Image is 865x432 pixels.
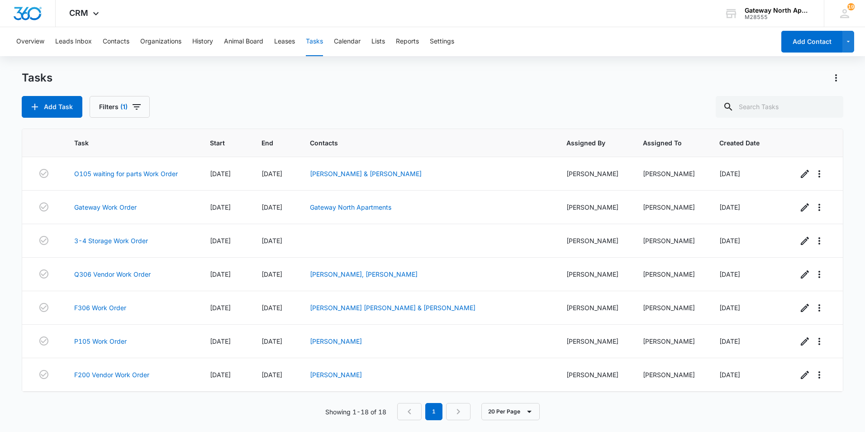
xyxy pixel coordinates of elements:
span: [DATE] [719,237,740,245]
a: Q306 Vendor Work Order [74,269,151,279]
div: [PERSON_NAME] [643,169,698,178]
div: [PERSON_NAME] [643,269,698,279]
a: F306 Work Order [74,303,126,312]
p: Showing 1-18 of 18 [325,407,386,417]
button: Overview [16,27,44,56]
button: Filters(1) [90,96,150,118]
span: [DATE] [719,337,740,345]
span: [DATE] [261,170,282,178]
button: Add Task [22,96,82,118]
div: [PERSON_NAME] [643,370,698,379]
a: Gateway North Apartments [310,203,391,211]
span: [DATE] [261,203,282,211]
div: account name [745,7,811,14]
div: [PERSON_NAME] [566,236,621,245]
span: Created Date [719,138,762,148]
div: [PERSON_NAME] [643,236,698,245]
div: [PERSON_NAME] [566,269,621,279]
span: [DATE] [261,337,282,345]
div: [PERSON_NAME] [643,303,698,312]
button: Settings [430,27,454,56]
button: Lists [371,27,385,56]
span: [DATE] [719,203,740,211]
div: notifications count [847,3,855,10]
a: [PERSON_NAME] [PERSON_NAME] & [PERSON_NAME] [310,304,475,312]
span: Task [74,138,175,148]
span: [DATE] [261,304,282,312]
button: Tasks [306,27,323,56]
a: [PERSON_NAME] & [PERSON_NAME] [310,170,422,178]
div: [PERSON_NAME] [566,202,621,212]
span: [DATE] [719,371,740,379]
div: [PERSON_NAME] [566,370,621,379]
a: Gateway Work Order [74,202,137,212]
span: [DATE] [261,270,282,278]
span: [DATE] [719,170,740,178]
div: [PERSON_NAME] [643,202,698,212]
span: CRM [69,8,88,18]
span: End [261,138,275,148]
button: Organizations [140,27,181,56]
span: Assigned By [566,138,608,148]
em: 1 [425,403,442,420]
button: Add Contact [781,31,842,53]
div: [PERSON_NAME] [643,336,698,346]
span: Start [210,138,227,148]
span: [DATE] [210,270,231,278]
a: O105 waiting for parts Work Order [74,169,178,178]
a: [PERSON_NAME], [PERSON_NAME] [310,270,418,278]
button: Contacts [103,27,129,56]
nav: Pagination [397,403,471,420]
button: Leases [274,27,295,56]
button: 20 Per Page [481,403,540,420]
button: Actions [829,71,843,85]
a: F200 Vendor Work Order [74,370,149,379]
div: account id [745,14,811,20]
span: Contacts [310,138,532,148]
span: [DATE] [261,371,282,379]
span: [DATE] [719,270,740,278]
input: Search Tasks [716,96,843,118]
a: P105 Work Order [74,336,127,346]
button: History [192,27,213,56]
a: [PERSON_NAME] [310,371,362,379]
span: [DATE] [261,237,282,245]
button: Reports [396,27,419,56]
span: [DATE] [719,304,740,312]
div: [PERSON_NAME] [566,169,621,178]
span: [DATE] [210,304,231,312]
span: [DATE] [210,371,231,379]
div: [PERSON_NAME] [566,303,621,312]
button: Animal Board [224,27,263,56]
button: Leads Inbox [55,27,92,56]
span: (1) [120,104,128,110]
span: 19 [847,3,855,10]
a: [PERSON_NAME] [310,337,362,345]
span: [DATE] [210,337,231,345]
span: [DATE] [210,203,231,211]
span: Assigned To [643,138,684,148]
h1: Tasks [22,71,52,85]
span: [DATE] [210,237,231,245]
button: Calendar [334,27,361,56]
span: [DATE] [210,170,231,178]
a: 3-4 Storage Work Order [74,236,148,245]
div: [PERSON_NAME] [566,336,621,346]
